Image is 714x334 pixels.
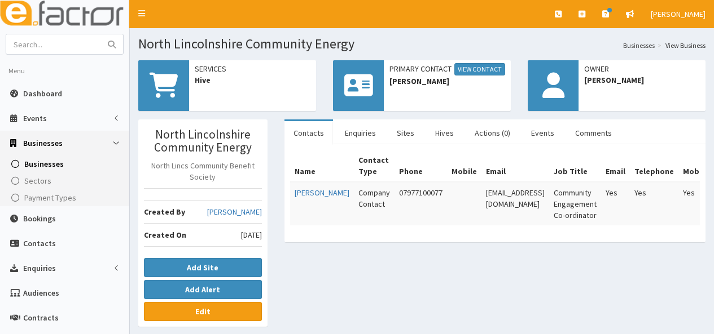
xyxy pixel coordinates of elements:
[447,150,481,182] th: Mobile
[23,288,59,298] span: Audiences
[426,121,463,145] a: Hives
[144,160,262,182] p: North Lincs Community Benefit Society
[354,182,395,225] td: Company Contact
[678,182,713,225] td: Yes
[389,63,505,75] span: Primary Contact
[290,150,354,182] th: Name
[3,172,129,189] a: Sectors
[630,182,678,225] td: Yes
[678,150,713,182] th: Mobile
[354,150,395,182] th: Contact Type
[23,113,47,123] span: Events
[549,150,601,182] th: Job Title
[466,121,519,145] a: Actions (0)
[23,88,62,99] span: Dashboard
[138,37,706,51] h1: North Lincolnshire Community Energy
[144,280,262,299] button: Add Alert
[187,262,218,273] b: Add Site
[584,63,700,74] span: Owner
[24,176,51,186] span: Sectors
[481,182,549,225] td: [EMAIL_ADDRESS][DOMAIN_NAME]
[336,121,385,145] a: Enquiries
[655,41,706,50] li: View Business
[185,284,220,295] b: Add Alert
[207,206,262,217] a: [PERSON_NAME]
[395,182,447,225] td: 07977100077
[144,207,185,217] b: Created By
[3,189,129,206] a: Payment Types
[584,74,700,86] span: [PERSON_NAME]
[623,41,655,50] a: Businesses
[454,63,505,75] a: View Contact
[651,9,706,19] span: [PERSON_NAME]
[144,230,186,240] b: Created On
[388,121,423,145] a: Sites
[3,155,129,172] a: Businesses
[481,150,549,182] th: Email
[522,121,563,145] a: Events
[24,193,76,203] span: Payment Types
[144,128,262,154] h3: North Lincolnshire Community Energy
[23,138,63,148] span: Businesses
[23,238,56,248] span: Contacts
[601,182,630,225] td: Yes
[195,306,211,317] b: Edit
[601,150,630,182] th: Email
[389,75,505,87] span: [PERSON_NAME]
[23,213,56,224] span: Bookings
[566,121,621,145] a: Comments
[549,182,601,225] td: Community Engagement Co-ordinator
[630,150,678,182] th: Telephone
[241,229,262,241] span: [DATE]
[284,121,333,145] a: Contacts
[395,150,447,182] th: Phone
[23,263,56,273] span: Enquiries
[23,313,59,323] span: Contracts
[195,74,310,86] span: Hive
[144,302,262,321] a: Edit
[295,188,349,198] a: [PERSON_NAME]
[195,63,310,74] span: Services
[6,34,101,54] input: Search...
[24,159,64,169] span: Businesses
